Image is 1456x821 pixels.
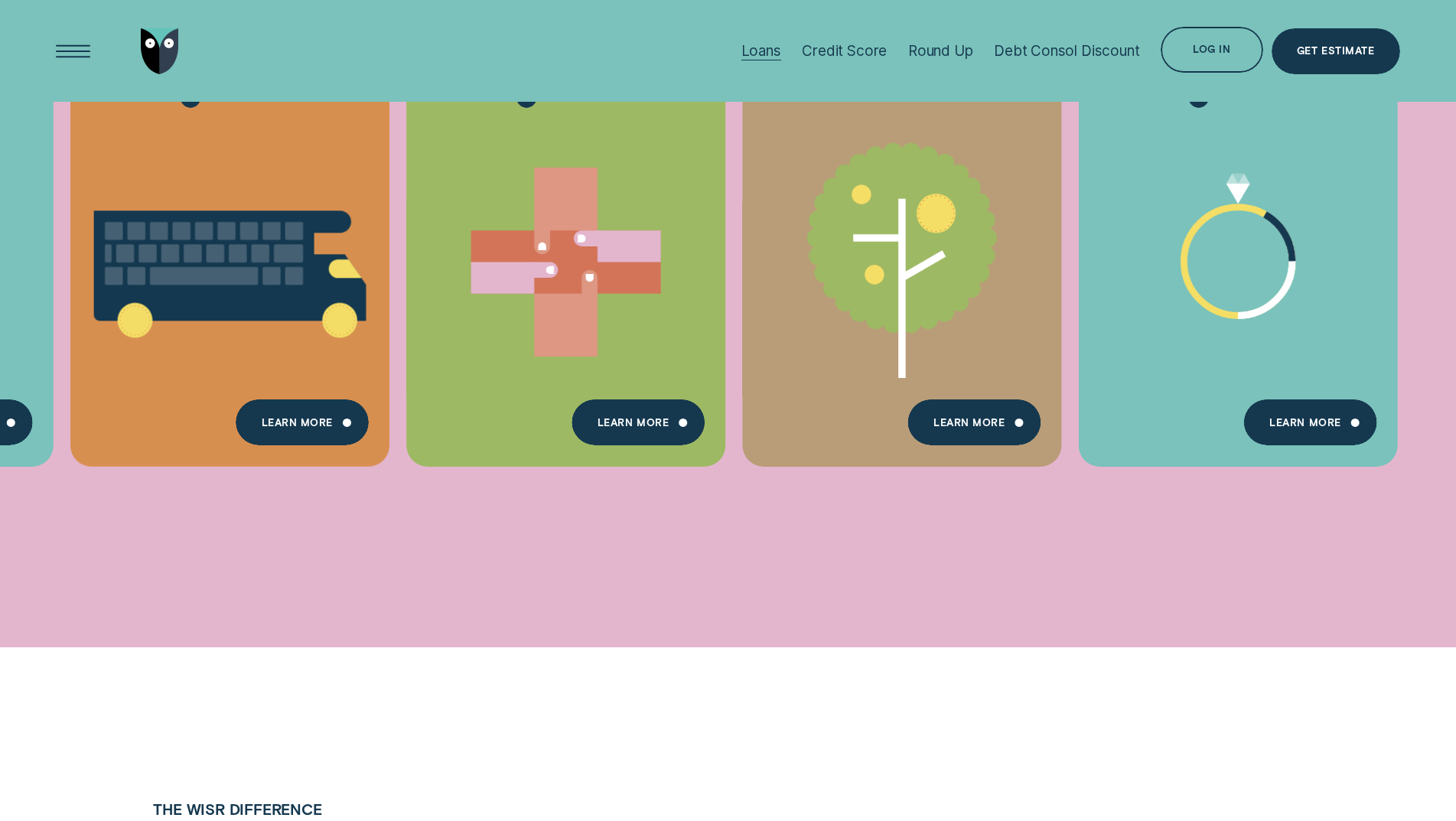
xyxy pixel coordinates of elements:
[908,42,973,60] div: Round Up
[1244,399,1376,445] a: Learn more
[406,7,725,454] a: Take care of myself - Learn more
[802,42,887,60] div: Credit Score
[994,42,1139,60] div: Debt Consol Discount
[1272,28,1400,74] a: Get Estimate
[70,7,389,454] a: Pick up a caravan - Learn more
[153,800,525,818] h4: The Wisr Difference
[1161,27,1262,73] button: Log in
[742,7,1061,454] a: Go green - Learn more
[908,399,1041,445] a: Learn more
[572,399,705,445] a: Learn more
[1079,7,1398,454] a: Wedding Loans - Learn more
[236,399,368,445] a: Learn More
[50,28,96,74] button: Open Menu
[741,42,781,60] div: Loans
[141,28,179,74] img: Wisr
